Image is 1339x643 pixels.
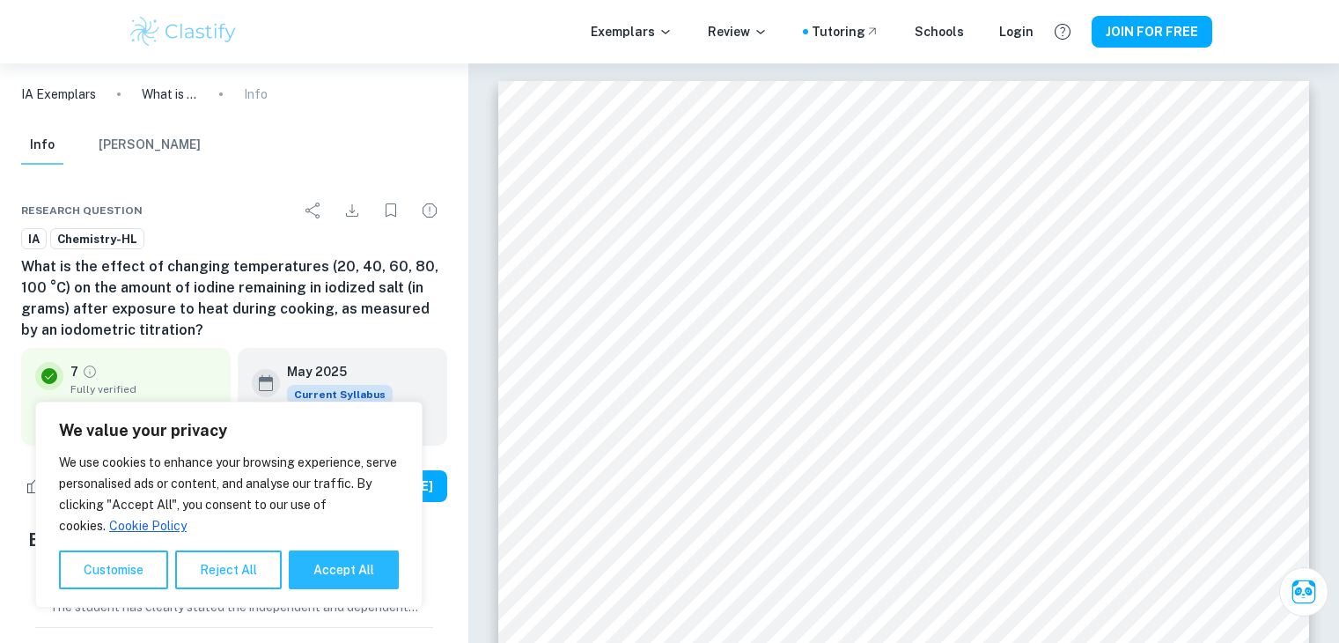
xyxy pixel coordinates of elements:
div: We value your privacy [35,402,423,608]
h6: What is the effect of changing temperatures (20, 40, 60, 80, 100 °C) on the amount of iodine rema... [21,256,447,341]
a: Schools [915,22,964,41]
div: This exemplar is based on the current syllabus. Feel free to refer to it for inspiration/ideas wh... [287,385,393,404]
span: Fully verified [70,381,217,397]
button: [PERSON_NAME] [99,126,201,165]
p: We value your privacy [59,420,399,441]
p: Review [708,22,768,41]
div: Bookmark [373,193,408,228]
a: Chemistry-HL [50,228,144,250]
p: Exemplars [591,22,673,41]
button: Reject All [175,551,282,589]
p: We use cookies to enhance your browsing experience, serve personalised ads or content, and analys... [59,452,399,536]
h5: Examiner's summary [28,527,440,553]
button: Info [21,126,63,165]
h6: May 2025 [287,362,379,381]
p: Info [244,85,268,104]
p: 7 [70,362,78,381]
button: Help and Feedback [1048,17,1078,47]
a: Cookie Policy [108,518,188,534]
p: What is the effect of changing temperatures (20, 40, 60, 80, 100 °C) on the amount of iodine rema... [142,85,198,104]
span: Research question [21,203,143,218]
a: IA Exemplars [21,85,96,104]
span: IA [22,231,46,248]
a: Login [999,22,1034,41]
a: IA [21,228,47,250]
span: Current Syllabus [287,385,393,404]
a: Tutoring [812,22,879,41]
div: Share [296,193,331,228]
div: Like [21,472,83,500]
button: Ask Clai [1279,567,1328,617]
button: JOIN FOR FREE [1092,16,1212,48]
div: Report issue [412,193,447,228]
button: Accept All [289,551,399,589]
div: Download [335,193,370,228]
img: Clastify logo [128,14,239,49]
button: Customise [59,551,168,589]
a: Grade fully verified [82,364,98,380]
span: Chemistry-HL [51,231,143,248]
